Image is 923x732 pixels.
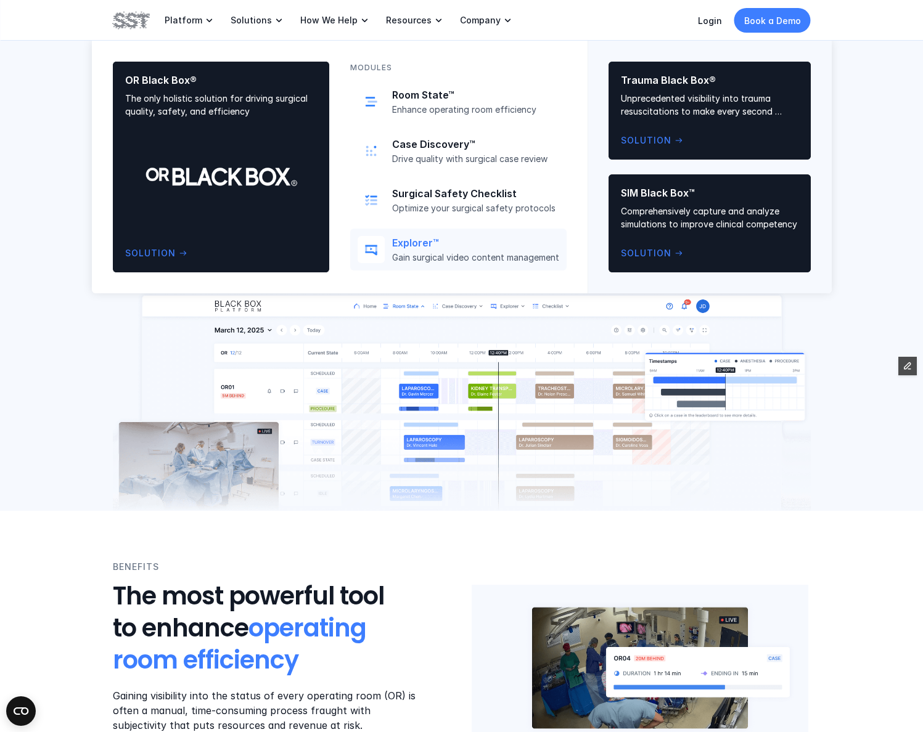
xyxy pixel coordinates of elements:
[350,62,392,73] p: MODULES
[392,153,559,165] p: Drive quality with surgical case review
[178,248,188,258] span: arrow_right_alt
[113,580,404,676] h3: The most powerful tool to enhance
[350,229,567,270] a: video iconExplorer™Gain surgical video content management
[460,15,501,26] p: Company
[350,130,567,172] a: collection of dots iconCase Discovery™Drive quality with surgical case review
[609,62,811,160] a: Trauma Black Box®Unprecedented visibility into trauma resuscitations to make every second countSo...
[392,203,559,214] p: Optimize your surgical safety protocols
[113,10,150,31] img: SST logo
[621,92,798,118] p: Unprecedented visibility into trauma resuscitations to make every second count
[363,142,380,160] img: collection of dots icon
[392,187,559,200] p: Surgical Safety Checklist
[363,93,380,110] img: schedule icon
[125,74,317,87] p: OR Black Box®
[392,138,559,151] p: Case Discovery™
[392,252,559,263] p: Gain surgical video content management
[386,15,432,26] p: Resources
[350,179,567,221] a: checklist iconSurgical Safety ChecklistOptimize your surgical safety protocols
[392,104,559,115] p: Enhance operating room efficiency
[621,187,798,200] p: SIM Black Box™
[621,205,798,230] p: Comprehensively capture and analyze simulations to improve clinical competency
[113,560,159,574] p: BENEFITS
[744,14,801,27] p: Book a Demo
[363,241,380,258] img: video icon
[674,136,684,145] span: arrow_right_alt
[165,15,202,26] p: Platform
[363,192,380,209] img: checklist icon
[300,15,358,26] p: How We Help
[231,15,272,26] p: Solutions
[113,611,372,677] span: operating room efficiency
[6,696,36,726] button: Open CMP widget
[392,89,559,102] p: Room State™
[113,62,329,272] a: OR Black Box®The only holistic solution for driving surgical quality, safety, and efficiencySolut...
[621,246,671,260] p: Solution
[113,289,811,511] img: Room State module UI
[898,357,917,375] button: Edit Framer Content
[674,248,684,258] span: arrow_right_alt
[621,134,671,147] p: Solution
[125,92,317,118] p: The only holistic solution for driving surgical quality, safety, and efficiency
[392,237,559,250] p: Explorer™
[125,246,176,260] p: Solution
[350,81,567,123] a: schedule iconRoom State™Enhance operating room efficiency
[621,74,798,87] p: Trauma Black Box®
[609,174,811,272] a: SIM Black Box™Comprehensively capture and analyze simulations to improve clinical competencySolut...
[734,8,811,33] a: Book a Demo
[698,15,722,26] a: Login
